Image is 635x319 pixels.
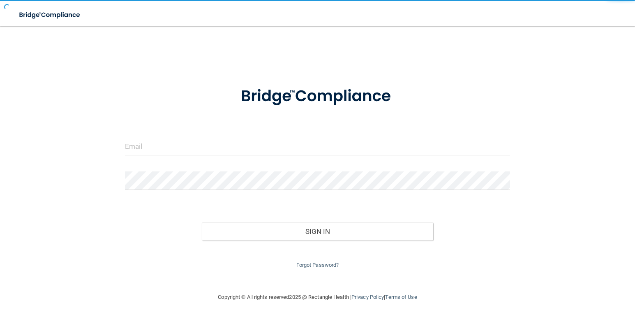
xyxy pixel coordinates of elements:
[168,284,468,310] div: Copyright © All rights reserved 2025 @ Rectangle Health | |
[125,137,510,155] input: Email
[296,262,339,268] a: Forgot Password?
[202,222,433,240] button: Sign In
[385,294,417,300] a: Terms of Use
[224,76,411,117] img: bridge_compliance_login_screen.278c3ca4.svg
[12,7,88,23] img: bridge_compliance_login_screen.278c3ca4.svg
[351,294,384,300] a: Privacy Policy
